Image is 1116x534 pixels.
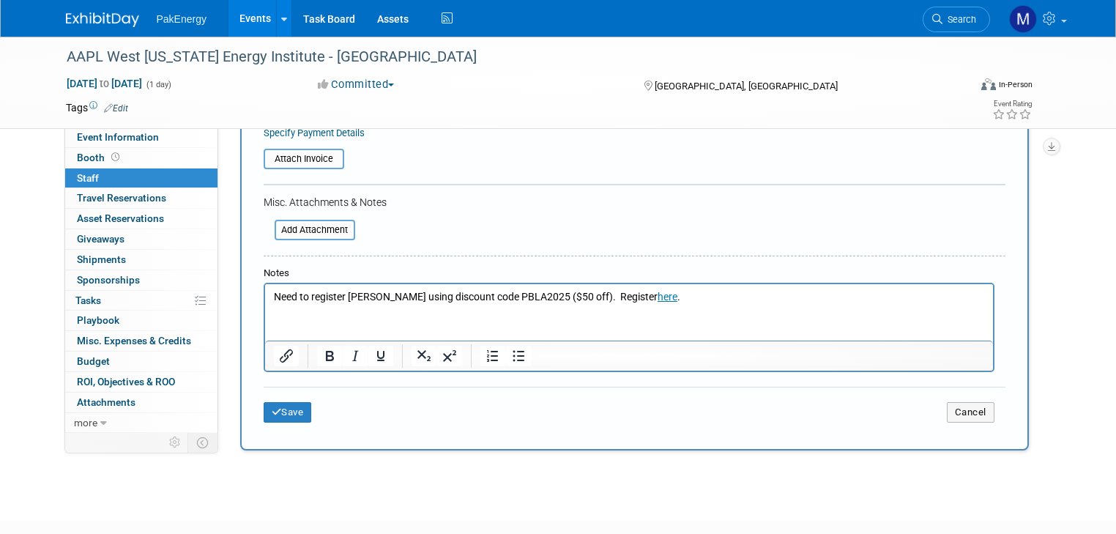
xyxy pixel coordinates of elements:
a: ROI, Objectives & ROO [65,372,217,392]
span: [GEOGRAPHIC_DATA], [GEOGRAPHIC_DATA] [655,81,838,92]
div: AAPL West [US_STATE] Energy Institute - [GEOGRAPHIC_DATA] [62,44,951,70]
span: Giveaways [77,233,124,245]
a: Playbook [65,311,217,330]
div: Notes [264,267,994,281]
iframe: Rich Text Area [265,284,993,341]
button: Save [264,402,312,423]
button: Subscript [412,346,436,366]
button: Cancel [947,402,994,423]
a: Asset Reservations [65,209,217,229]
button: Bold [317,346,342,366]
img: Format-Inperson.png [981,78,996,90]
span: Misc. Expenses & Credits [77,335,191,346]
td: Personalize Event Tab Strip [163,433,188,452]
span: Booth [77,152,122,163]
a: Search [923,7,990,32]
span: PakEnergy [157,13,207,25]
td: Toggle Event Tabs [187,433,217,452]
a: Travel Reservations [65,188,217,208]
div: Misc. Attachments & Notes [264,195,1005,209]
span: Budget [77,355,110,367]
span: Playbook [77,314,119,326]
a: Misc. Expenses & Credits [65,331,217,351]
a: Sponsorships [65,270,217,290]
img: Mary Walker [1009,5,1037,33]
span: Attachments [77,396,135,408]
span: Staff [77,172,99,184]
div: Event Rating [992,100,1032,108]
button: Numbered list [480,346,505,366]
a: Specify Payment Details [264,127,365,138]
span: more [74,417,97,429]
span: Booth not reserved yet [108,152,122,163]
span: Sponsorships [77,274,140,286]
button: Underline [368,346,393,366]
a: Edit [104,103,128,114]
a: Shipments [65,250,217,270]
span: Travel Reservations [77,192,166,204]
img: ExhibitDay [66,12,139,27]
a: Attachments [65,393,217,412]
span: Search [942,14,976,25]
a: Budget [65,352,217,371]
span: to [97,78,111,89]
span: (1 day) [145,80,171,89]
button: Committed [313,77,400,92]
span: [DATE] [DATE] [66,77,143,90]
td: Tags [66,100,128,115]
span: Tasks [75,294,101,306]
a: Tasks [65,291,217,311]
a: more [65,413,217,433]
button: Insert/edit link [274,346,299,366]
span: Asset Reservations [77,212,164,224]
span: Shipments [77,253,126,265]
span: Event Information [77,131,159,143]
div: Event Format [890,76,1033,98]
button: Bullet list [506,346,531,366]
span: ROI, Objectives & ROO [77,376,175,387]
a: Staff [65,168,217,188]
a: Giveaways [65,229,217,249]
a: Event Information [65,127,217,147]
button: Italic [343,346,368,366]
button: Superscript [437,346,462,366]
div: In-Person [998,79,1033,90]
a: Booth [65,148,217,168]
